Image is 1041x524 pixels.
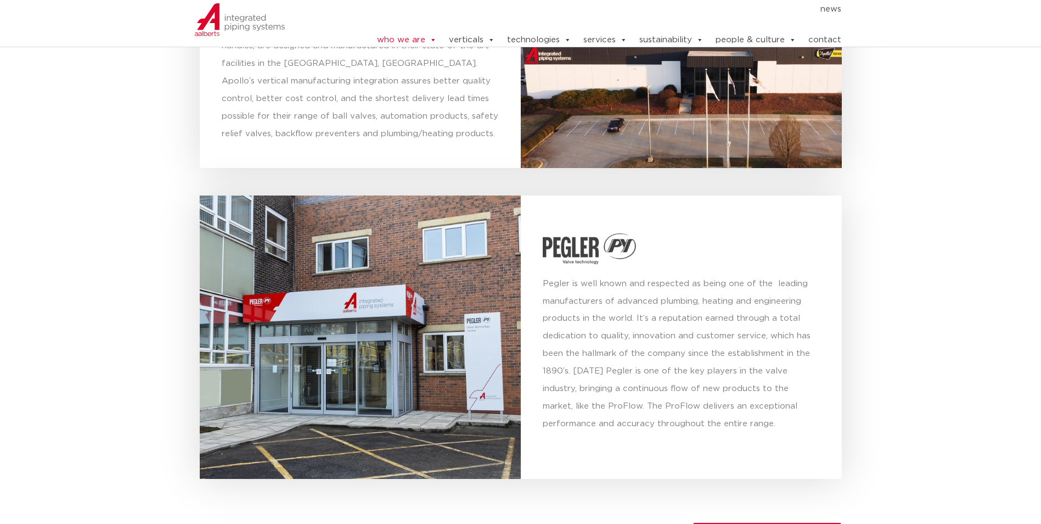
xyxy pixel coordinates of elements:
a: technologies [507,29,571,51]
a: sustainability [639,29,704,51]
a: services [583,29,627,51]
a: who we are [377,29,437,51]
a: news [820,1,841,18]
a: verticals [449,29,495,51]
nav: Menu [344,1,842,18]
p: Apollo Valves has been supplying the commercial and industrial valve markets since [DATE]. The va... [222,3,499,143]
p: Pegler is well known and respected as being one of the leading manufacturers of advanced plumbing... [543,275,820,433]
a: people & culture [716,29,796,51]
a: contact [808,29,841,51]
